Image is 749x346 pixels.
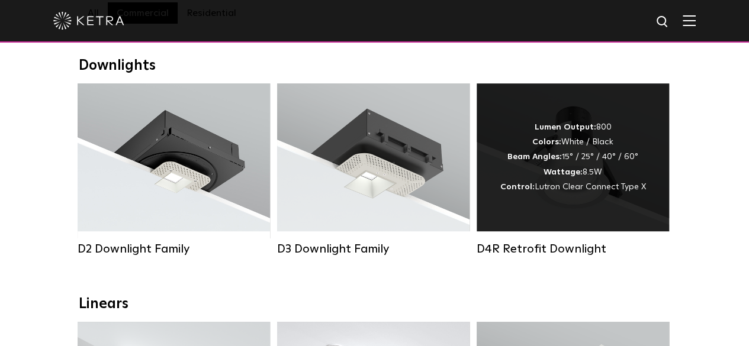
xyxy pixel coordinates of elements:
[78,83,270,256] a: D2 Downlight Family Lumen Output:1200Colors:White / Black / Gloss Black / Silver / Bronze / Silve...
[532,138,561,146] strong: Colors:
[500,183,535,191] strong: Control:
[53,12,124,30] img: ketra-logo-2019-white
[655,15,670,30] img: search icon
[277,83,470,256] a: D3 Downlight Family Lumen Output:700 / 900 / 1100Colors:White / Black / Silver / Bronze / Paintab...
[535,183,646,191] span: Lutron Clear Connect Type X
[535,123,596,131] strong: Lumen Output:
[277,242,470,256] div: D3 Downlight Family
[78,242,270,256] div: D2 Downlight Family
[79,296,671,313] div: Linears
[477,83,669,256] a: D4R Retrofit Downlight Lumen Output:800Colors:White / BlackBeam Angles:15° / 25° / 40° / 60°Watta...
[683,15,696,26] img: Hamburger%20Nav.svg
[477,242,669,256] div: D4R Retrofit Downlight
[500,120,646,195] div: 800 White / Black 15° / 25° / 40° / 60° 8.5W
[544,168,583,176] strong: Wattage:
[507,153,562,161] strong: Beam Angles:
[79,57,671,75] div: Downlights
